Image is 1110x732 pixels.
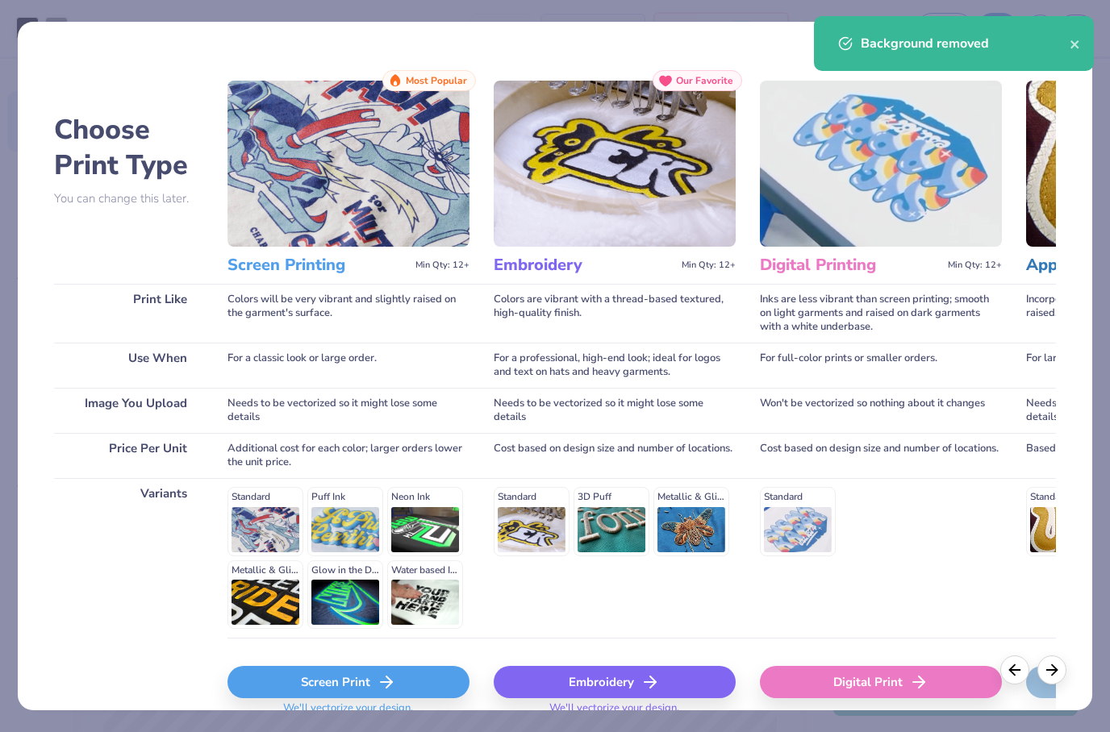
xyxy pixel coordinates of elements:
div: Cost based on design size and number of locations. [494,433,736,478]
div: Needs to be vectorized so it might lose some details [494,388,736,433]
div: Digital Print [760,666,1002,698]
div: Colors will be very vibrant and slightly raised on the garment's surface. [227,284,469,343]
div: Price Per Unit [54,433,203,478]
div: For full-color prints or smaller orders. [760,343,1002,388]
h2: Choose Print Type [54,112,203,183]
span: Min Qty: 12+ [415,260,469,271]
div: Needs to be vectorized so it might lose some details [227,388,469,433]
p: You can change this later. [54,192,203,206]
div: For a classic look or large order. [227,343,469,388]
img: Screen Printing [227,81,469,247]
div: Embroidery [494,666,736,698]
h3: Embroidery [494,255,675,276]
img: Embroidery [494,81,736,247]
div: Won't be vectorized so nothing about it changes [760,388,1002,433]
h3: Digital Printing [760,255,941,276]
div: Colors are vibrant with a thread-based textured, high-quality finish. [494,284,736,343]
span: We'll vectorize your design. [277,701,419,725]
button: close [1070,34,1081,53]
span: Our Favorite [676,75,733,86]
img: Digital Printing [760,81,1002,247]
span: We'll vectorize your design. [543,701,686,725]
span: Most Popular [406,75,467,86]
div: For a professional, high-end look; ideal for logos and text on hats and heavy garments. [494,343,736,388]
span: Min Qty: 12+ [948,260,1002,271]
div: Image You Upload [54,388,203,433]
div: Print Like [54,284,203,343]
div: Cost based on design size and number of locations. [760,433,1002,478]
div: Screen Print [227,666,469,698]
div: Variants [54,478,203,638]
div: Use When [54,343,203,388]
div: Background removed [861,34,1070,53]
span: Min Qty: 12+ [682,260,736,271]
div: Inks are less vibrant than screen printing; smooth on light garments and raised on dark garments ... [760,284,1002,343]
div: Additional cost for each color; larger orders lower the unit price. [227,433,469,478]
h3: Screen Printing [227,255,409,276]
